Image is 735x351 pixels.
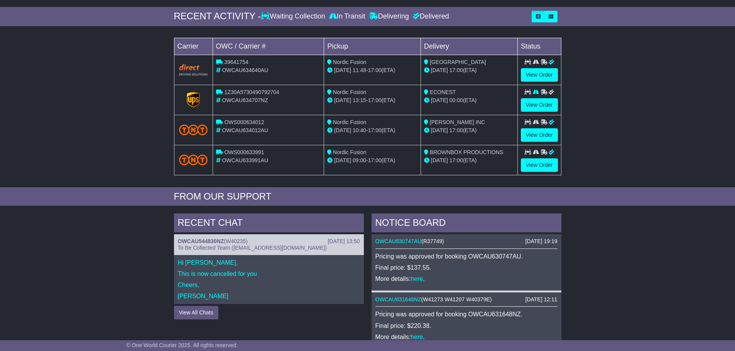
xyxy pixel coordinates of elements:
img: TNT_Domestic.png [179,155,208,165]
div: [DATE] 12:11 [525,296,557,303]
span: 17:00 [368,127,382,133]
span: 17:00 [368,157,382,163]
span: R37749 [423,238,442,244]
span: OWCAU633991AU [222,157,268,163]
div: - (ETA) [327,156,417,165]
div: ( ) [178,238,360,245]
span: Nordic Fusion [333,89,366,95]
span: [DATE] [431,67,448,73]
p: Hi [PERSON_NAME], [178,259,360,266]
span: 00:00 [449,97,463,103]
span: 39641754 [224,59,248,65]
div: NOTICE BOARD [372,213,561,234]
span: [DATE] [334,157,351,163]
div: RECENT ACTIVITY - [174,11,261,22]
span: [DATE] [334,67,351,73]
span: [DATE] [334,127,351,133]
a: View Order [521,128,558,142]
span: 13:15 [353,97,366,103]
span: W41273 W41207 W40379E [423,296,490,302]
p: This is now cancelled for you [178,270,360,277]
span: 1Z30A5730490792704 [224,89,279,95]
div: ( ) [375,296,558,303]
div: - (ETA) [327,66,417,74]
div: FROM OUR SUPPORT [174,191,561,202]
button: View All Chats [174,306,218,319]
p: More details: . [375,333,558,341]
span: ECONEST [430,89,456,95]
p: Pricing was approved for booking OWCAU630747AU. [375,253,558,260]
span: 17:00 [368,97,382,103]
span: 17:00 [449,67,463,73]
a: View Order [521,158,558,172]
td: Status [517,38,561,55]
span: 09:00 [353,157,366,163]
a: OWCAU630747AU [375,238,422,244]
img: Direct.png [179,64,208,76]
img: GetCarrierServiceLogo [187,92,200,107]
div: Waiting Collection [261,12,327,21]
div: - (ETA) [327,96,417,104]
span: OWCAU634640AU [222,67,268,73]
div: ( ) [375,238,558,245]
a: here [411,334,423,340]
td: Pickup [324,38,421,55]
a: View Order [521,68,558,82]
div: (ETA) [424,96,514,104]
span: 17:00 [449,127,463,133]
div: In Transit [327,12,367,21]
div: Delivered [411,12,449,21]
span: OWCAU634707NZ [222,97,268,103]
span: OWS000633991 [224,149,264,155]
div: Delivering [367,12,411,21]
span: W40235 [226,238,246,244]
p: [PERSON_NAME] [178,292,360,300]
a: View Order [521,98,558,112]
td: Delivery [421,38,517,55]
p: Pricing was approved for booking OWCAU631648NZ. [375,311,558,318]
span: [PERSON_NAME] INC [430,119,485,125]
span: [DATE] [431,97,448,103]
span: Nordic Fusion [333,119,366,125]
div: (ETA) [424,156,514,165]
span: OWS000634012 [224,119,264,125]
div: [DATE] 13:50 [328,238,360,245]
span: 17:00 [449,157,463,163]
span: OWCAU634012AU [222,127,268,133]
img: TNT_Domestic.png [179,124,208,135]
td: OWC / Carrier # [213,38,324,55]
p: Cheers, [178,281,360,289]
p: More details: . [375,275,558,282]
div: RECENT CHAT [174,213,364,234]
a: OWCAU631648NZ [375,296,421,302]
div: [DATE] 19:19 [525,238,557,245]
div: (ETA) [424,66,514,74]
a: here [411,275,423,282]
p: Final price: $220.38. [375,322,558,329]
td: Carrier [174,38,213,55]
span: To Be Collected Team ([EMAIL_ADDRESS][DOMAIN_NAME]) [178,245,327,251]
span: Nordic Fusion [333,149,366,155]
span: BROWNBOX PRODUCTIONS [430,149,504,155]
a: OWCAU544830NZ [178,238,224,244]
span: [DATE] [334,97,351,103]
span: 17:00 [368,67,382,73]
span: Nordic Fusion [333,59,366,65]
span: [DATE] [431,157,448,163]
span: 11:48 [353,67,366,73]
div: - (ETA) [327,126,417,134]
div: (ETA) [424,126,514,134]
p: Final price: $137.55. [375,264,558,271]
span: [GEOGRAPHIC_DATA] [430,59,486,65]
span: 10:40 [353,127,366,133]
span: [DATE] [431,127,448,133]
span: © One World Courier 2025. All rights reserved. [127,342,238,348]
